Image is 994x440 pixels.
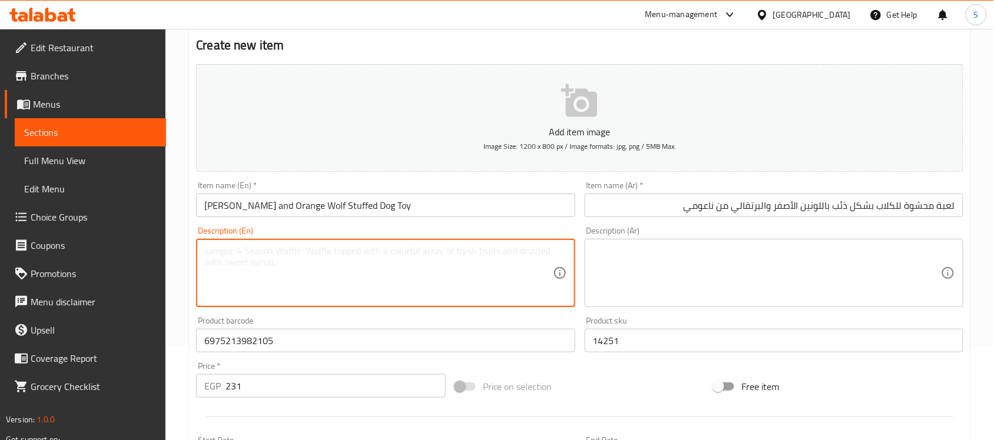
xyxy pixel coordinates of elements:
[974,8,979,21] span: S
[5,344,166,372] a: Coverage Report
[31,351,157,365] span: Coverage Report
[24,154,157,168] span: Full Menu View
[31,69,157,83] span: Branches
[585,329,963,352] input: Please enter product sku
[483,379,552,394] span: Price on selection
[5,372,166,401] a: Grocery Checklist
[214,125,945,139] p: Add item image
[5,288,166,316] a: Menu disclaimer
[204,379,221,393] p: EGP
[585,194,963,217] input: Enter name Ar
[5,316,166,344] a: Upsell
[31,266,157,281] span: Promotions
[196,194,575,217] input: Enter name En
[31,295,157,309] span: Menu disclaimer
[15,146,166,175] a: Full Menu View
[196,64,963,172] button: Add item imageImage Size: 1200 x 800 px / Image formats: jpg, png / 5MB Max.
[196,329,575,352] input: Please enter product barcode
[31,379,157,394] span: Grocery Checklist
[24,182,157,196] span: Edit Menu
[31,41,157,55] span: Edit Restaurant
[24,125,157,139] span: Sections
[5,203,166,231] a: Choice Groups
[31,238,157,252] span: Coupons
[5,90,166,118] a: Menus
[37,412,55,427] span: 1.0.0
[5,259,166,288] a: Promotions
[6,412,35,427] span: Version:
[15,118,166,146] a: Sections
[31,323,157,337] span: Upsell
[196,36,963,54] h2: Create new item
[15,175,166,203] a: Edit Menu
[773,8,851,21] div: [GEOGRAPHIC_DATA]
[5,34,166,62] a: Edit Restaurant
[483,139,676,153] span: Image Size: 1200 x 800 px / Image formats: jpg, png / 5MB Max.
[5,231,166,259] a: Coupons
[645,8,718,22] div: Menu-management
[5,62,166,90] a: Branches
[741,379,779,394] span: Free item
[226,374,446,398] input: Please enter price
[33,97,157,111] span: Menus
[31,210,157,224] span: Choice Groups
